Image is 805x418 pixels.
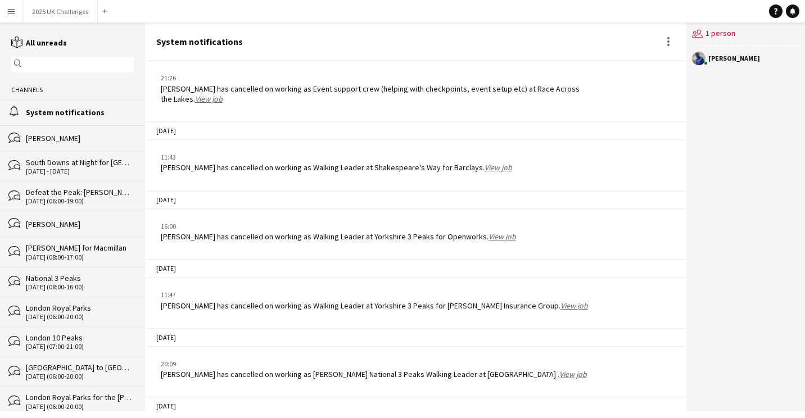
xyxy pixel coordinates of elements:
div: 21:26 [161,73,589,83]
div: [PERSON_NAME] for Macmillan [26,243,134,253]
div: London Royal Parks [26,303,134,313]
div: 1 person [692,22,799,46]
div: [DATE] [145,190,686,210]
a: View job [560,301,588,311]
div: [PERSON_NAME] [26,219,134,229]
div: South Downs at Night for [GEOGRAPHIC_DATA] [26,157,134,167]
div: [PERSON_NAME] [26,133,134,143]
div: 20:09 [161,359,587,369]
div: System notifications [156,37,243,47]
div: [DATE] (08:00-16:00) [26,283,134,291]
div: [PERSON_NAME] has cancelled on working as Event support crew (helping with checkpoints, event set... [161,84,589,104]
a: View job [559,369,587,379]
div: London Royal Parks for the [PERSON_NAME] Trust [26,392,134,402]
a: View job [485,162,512,172]
div: [DATE] (06:00-19:00) [26,197,134,205]
div: System notifications [26,107,134,117]
div: [DATE] [145,259,686,278]
div: [GEOGRAPHIC_DATA] to [GEOGRAPHIC_DATA] for Capital One [26,362,134,372]
a: All unreads [11,38,67,48]
div: [PERSON_NAME] [708,55,760,62]
div: [DATE] (07:00-21:00) [26,343,134,351]
div: 16:00 [161,221,516,231]
a: View job [489,231,516,242]
div: [DATE] [145,121,686,140]
div: [DATE] [145,397,686,416]
div: [DATE] (08:00-17:00) [26,253,134,261]
button: 2025 UK Challenges [23,1,98,22]
div: [DATE] [145,328,686,347]
div: [DATE] (06:00-20:00) [26,403,134,411]
div: 11:43 [161,152,512,162]
div: [PERSON_NAME] has cancelled on working as Walking Leader at Yorkshire 3 Peaks for Openworks. [161,231,516,242]
div: National 3 Peaks [26,273,134,283]
div: London 10 Peaks [26,333,134,343]
div: [PERSON_NAME] has cancelled on working as [PERSON_NAME] National 3 Peaks Walking Leader at [GEOGR... [161,369,587,379]
div: [PERSON_NAME] has cancelled on working as Walking Leader at Shakespeare's Way for Barclays. [161,162,512,172]
div: Defeat the Peak: [PERSON_NAME] (by day) for Macmillan [26,187,134,197]
div: [DATE] (06:00-20:00) [26,372,134,380]
div: 11:47 [161,290,588,300]
a: View job [195,94,223,104]
div: [DATE] (06:00-20:00) [26,313,134,321]
div: [PERSON_NAME] has cancelled on working as Walking Leader at Yorkshire 3 Peaks for [PERSON_NAME] I... [161,301,588,311]
div: [DATE] - [DATE] [26,167,134,175]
